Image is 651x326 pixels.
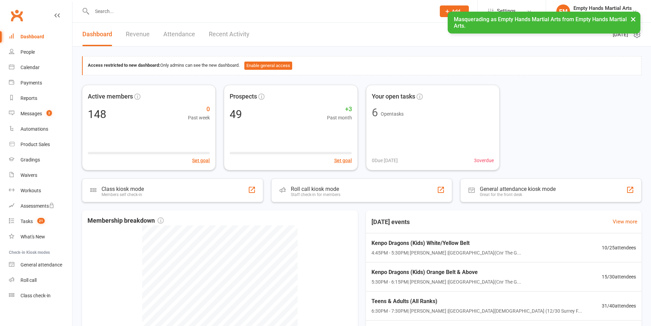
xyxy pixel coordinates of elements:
[602,302,636,310] span: 31 / 40 attendees
[9,75,72,91] a: Payments
[9,29,72,44] a: Dashboard
[366,216,415,228] h3: [DATE] events
[9,60,72,75] a: Calendar
[372,107,378,118] div: 6
[381,111,404,117] span: Open tasks
[372,157,398,164] span: 0 Due [DATE]
[21,111,42,116] div: Messages
[188,114,210,121] span: Past week
[291,192,340,197] div: Staff check-in for members
[9,198,72,214] a: Assessments
[21,219,33,224] div: Tasks
[9,44,72,60] a: People
[480,186,556,192] div: General attendance kiosk mode
[21,188,41,193] div: Workouts
[192,157,210,164] button: Set goal
[101,192,144,197] div: Members self check-in
[372,92,415,102] span: Your open tasks
[21,293,51,298] div: Class check-in
[602,244,636,251] span: 10 / 25 attendees
[454,16,627,29] span: Masquerading as Empty Hands Martial Arts from Empty Hands Martial Arts.
[88,63,160,68] strong: Access restricted to new dashboard:
[21,80,42,86] div: Payments
[21,277,37,283] div: Roll call
[230,92,257,102] span: Prospects
[9,183,72,198] a: Workouts
[230,109,242,120] div: 49
[480,192,556,197] div: Great for the front desk
[21,95,37,101] div: Reports
[371,239,521,248] span: Kenpo Dragons (Kids) White/Yellow Belt
[8,7,25,24] a: Clubworx
[88,92,133,102] span: Active members
[9,121,72,137] a: Automations
[9,257,72,273] a: General attendance kiosk mode
[371,297,582,306] span: Teens & Adults (All Ranks)
[188,104,210,114] span: 0
[101,186,144,192] div: Class kiosk mode
[90,6,431,16] input: Search...
[452,9,460,14] span: Add
[474,157,494,164] span: 3 overdue
[556,4,570,18] div: EM
[497,3,516,19] span: Settings
[9,106,72,121] a: Messages 2
[371,307,582,315] span: 6:30PM - 7:30PM | [PERSON_NAME] | [GEOGRAPHIC_DATA][DEMOGRAPHIC_DATA] (12/30 Surrey F...
[573,11,632,17] div: Empty Hands Martial Arts
[371,268,521,277] span: Kenpo Dragons (Kids) Orange Belt & Above
[613,218,637,226] a: View more
[37,218,45,224] span: 21
[21,142,50,147] div: Product Sales
[88,62,636,70] div: Only admins can see the new dashboard.
[602,273,636,281] span: 15 / 30 attendees
[9,214,72,229] a: Tasks 21
[21,65,40,70] div: Calendar
[88,109,106,120] div: 148
[21,49,35,55] div: People
[9,137,72,152] a: Product Sales
[327,114,352,121] span: Past month
[371,278,521,286] span: 5:30PM - 6:15PM | [PERSON_NAME] | [GEOGRAPHIC_DATA](Cnr The G...
[21,34,44,39] div: Dashboard
[371,249,521,257] span: 4:45PM - 5:30PM | [PERSON_NAME] | [GEOGRAPHIC_DATA](Cnr The G...
[21,203,54,209] div: Assessments
[9,229,72,245] a: What's New
[9,152,72,168] a: Gradings
[440,5,469,17] button: Add
[87,216,164,226] span: Membership breakdown
[9,168,72,183] a: Waivers
[21,126,48,132] div: Automations
[334,157,352,164] button: Set goal
[21,234,45,239] div: What's New
[9,288,72,303] a: Class kiosk mode
[327,104,352,114] span: +3
[9,91,72,106] a: Reports
[627,12,639,26] button: ×
[9,273,72,288] a: Roll call
[573,5,632,11] div: Empty Hands Martial Arts
[21,262,62,268] div: General attendance
[21,157,40,162] div: Gradings
[291,186,340,192] div: Roll call kiosk mode
[46,110,52,116] span: 2
[21,172,37,178] div: Waivers
[244,62,292,70] button: Enable general access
